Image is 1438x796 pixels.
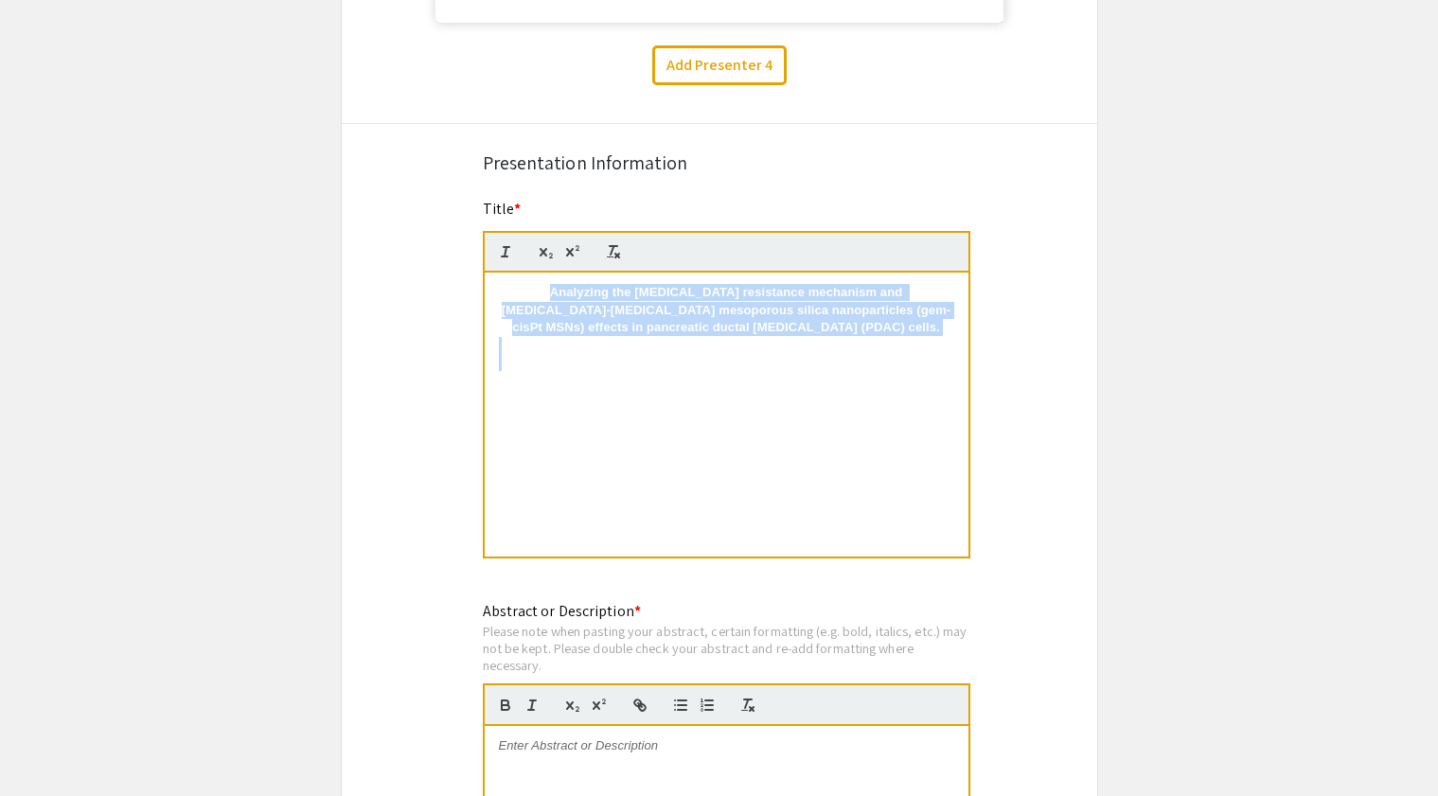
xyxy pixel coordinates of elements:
iframe: Chat [14,711,80,782]
strong: Analyzing the [MEDICAL_DATA] resistance mechanism and [MEDICAL_DATA]-[MEDICAL_DATA] mesoporous si... [502,285,951,334]
mat-label: Title [483,199,522,219]
div: Presentation Information [483,149,956,177]
mat-label: Abstract or Description [483,601,641,621]
div: Please note when pasting your abstract, certain formatting (e.g. bold, italics, etc.) may not be ... [483,623,970,673]
button: Add Presenter 4 [652,45,787,85]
